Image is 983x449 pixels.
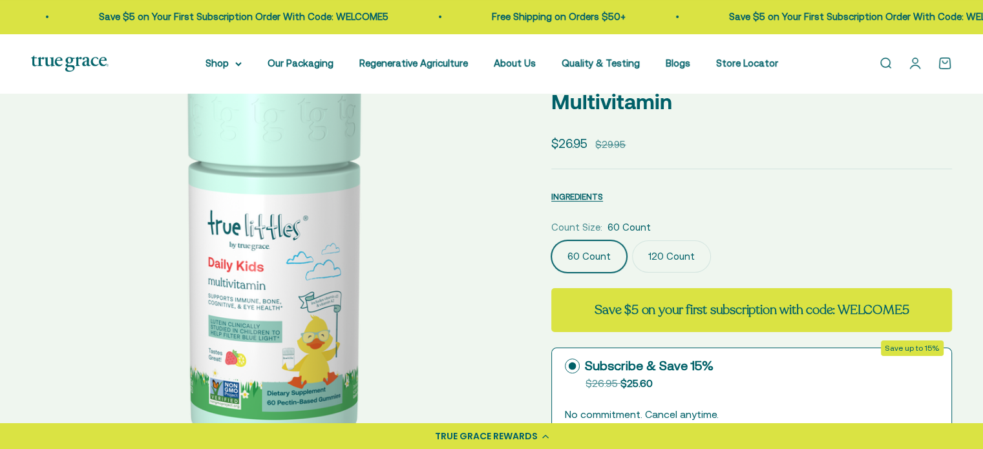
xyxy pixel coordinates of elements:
[595,301,909,318] strong: Save $5 on your first subscription with code: WELCOME5
[490,11,624,22] a: Free Shipping on Orders $50+
[97,9,386,25] p: Save $5 on Your First Subscription Order With Code: WELCOME5
[666,57,690,68] a: Blogs
[551,134,587,153] sale-price: $26.95
[551,220,602,235] legend: Count Size:
[268,57,333,68] a: Our Packaging
[608,220,651,235] span: 60 Count
[206,56,242,71] summary: Shop
[595,137,626,152] compare-at-price: $29.95
[359,57,468,68] a: Regenerative Agriculture
[562,57,640,68] a: Quality & Testing
[551,189,603,204] button: INGREDIENTS
[716,57,778,68] a: Store Locator
[551,192,603,202] span: INGREDIENTS
[435,430,538,443] div: TRUE GRACE REWARDS
[494,57,536,68] a: About Us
